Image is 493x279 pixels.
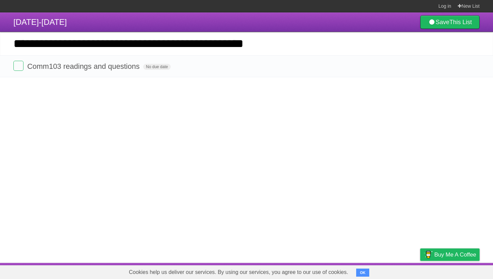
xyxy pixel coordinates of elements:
a: Suggest a feature [437,265,480,277]
a: Privacy [412,265,429,277]
label: Done [13,61,23,71]
span: Comm103 readings and questions [27,62,141,71]
img: Buy me a coffee [424,249,433,260]
span: No due date [143,64,170,70]
b: This List [449,19,472,26]
a: Buy me a coffee [420,248,480,261]
button: OK [356,269,369,277]
a: About [331,265,345,277]
span: [DATE]-[DATE] [13,17,67,27]
span: Cookies help us deliver our services. By using our services, you agree to our use of cookies. [122,266,355,279]
a: Developers [353,265,380,277]
span: Buy me a coffee [434,249,476,261]
a: Terms [389,265,403,277]
a: SaveThis List [420,15,480,29]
